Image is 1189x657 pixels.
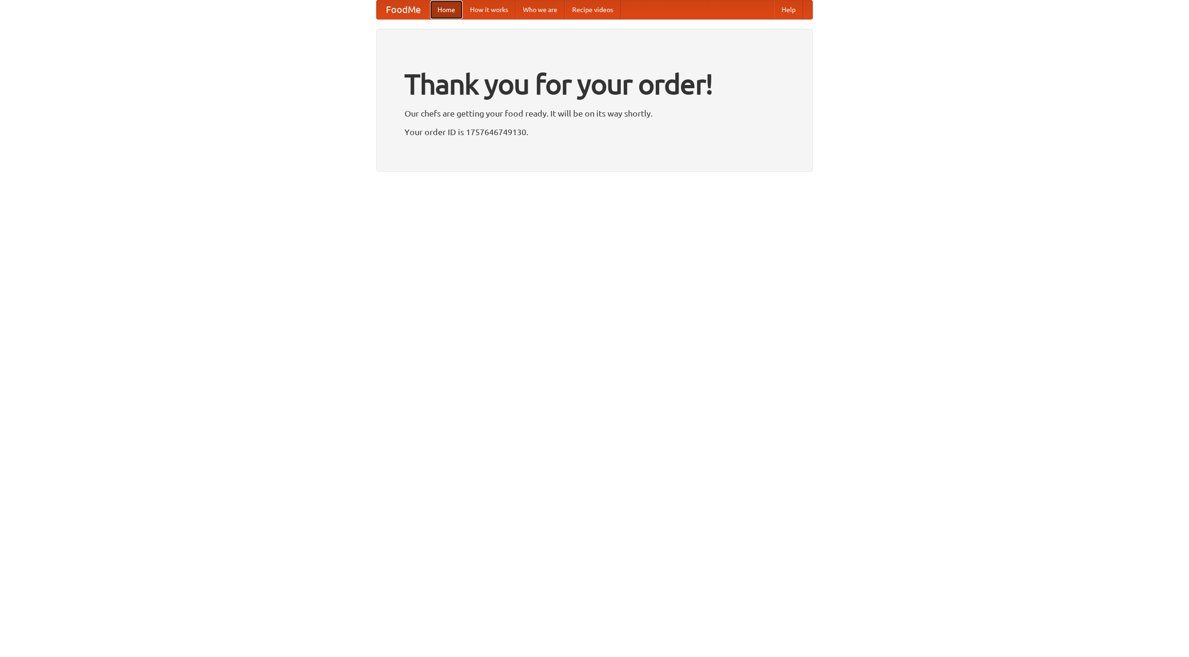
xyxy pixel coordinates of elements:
[565,0,621,19] a: Recipe videos
[405,62,784,106] h1: Thank you for your order!
[405,125,784,139] p: Your order ID is 1757646749130.
[430,0,463,19] a: Home
[377,0,430,19] a: FoodMe
[405,106,784,120] p: Our chefs are getting your food ready. It will be on its way shortly.
[463,0,516,19] a: How it works
[774,0,803,19] a: Help
[516,0,565,19] a: Who we are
